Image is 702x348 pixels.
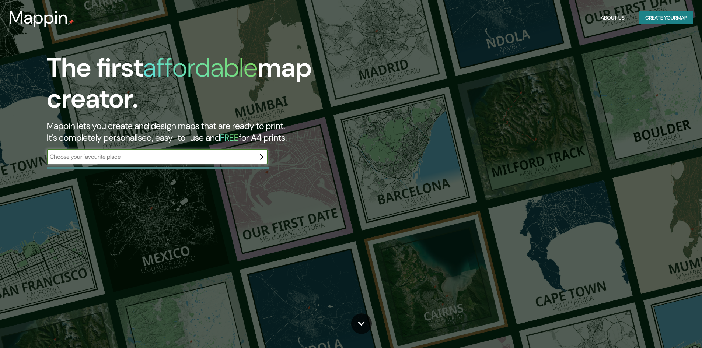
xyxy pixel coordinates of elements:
input: Choose your favourite place [47,152,253,161]
button: About Us [598,11,628,25]
h2: Mappin lets you create and design maps that are ready to print. It's completely personalised, eas... [47,120,398,144]
img: mappin-pin [68,19,74,25]
h1: The first map creator. [47,52,398,120]
h3: Mappin [9,7,68,28]
h1: affordable [143,50,258,85]
h5: FREE [220,132,239,143]
button: Create yourmap [639,11,693,25]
